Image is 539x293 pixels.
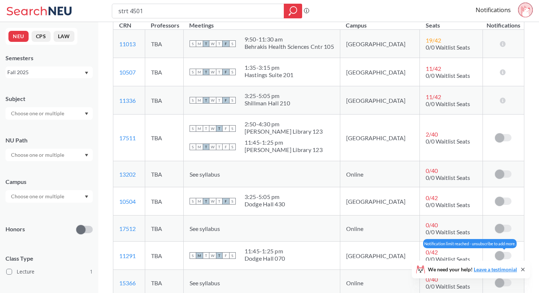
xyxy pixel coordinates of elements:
span: See syllabus [190,279,220,286]
td: TBA [145,30,183,58]
span: M [196,40,203,47]
td: Online [340,216,419,242]
div: 3:25 - 5:05 pm [245,193,285,200]
a: Notifications [476,6,511,14]
span: M [196,69,203,75]
span: 0/0 Waitlist Seats [426,174,470,181]
div: [PERSON_NAME] Library 123 [245,146,323,153]
span: F [223,198,229,205]
span: M [196,125,203,132]
span: 0/0 Waitlist Seats [426,138,470,145]
span: M [196,252,203,259]
span: T [216,69,223,75]
span: S [229,144,236,150]
span: T [203,97,209,104]
div: 9:50 - 11:30 am [245,36,334,43]
svg: Dropdown arrow [85,72,88,75]
a: 15366 [119,279,136,286]
input: Choose one or multiple [7,109,69,118]
div: Dropdown arrow [5,107,93,120]
span: F [223,69,229,75]
span: 0 / 42 [426,194,438,201]
span: T [216,125,223,132]
div: Semesters [5,54,93,62]
span: T [216,252,223,259]
td: [GEOGRAPHIC_DATA] [340,115,419,161]
td: [GEOGRAPHIC_DATA] [340,242,419,270]
div: magnifying glass [284,4,302,18]
a: 13202 [119,171,136,178]
div: Campus [5,178,93,186]
a: 17512 [119,225,136,232]
span: S [229,125,236,132]
span: 11 / 42 [426,93,441,100]
span: S [190,252,196,259]
span: See syllabus [190,171,220,178]
input: Class, professor, course number, "phrase" [118,5,279,17]
span: F [223,40,229,47]
span: S [190,40,196,47]
div: 2:50 - 4:30 pm [245,120,323,128]
div: Hastings Suite 201 [245,71,294,79]
span: S [229,252,236,259]
div: Dropdown arrow [5,149,93,161]
td: TBA [145,187,183,216]
span: S [229,198,236,205]
span: Class Type [5,254,93,263]
span: T [203,69,209,75]
div: NU Path [5,136,93,144]
span: T [203,198,209,205]
span: W [209,125,216,132]
div: Dropdown arrow [5,190,93,203]
div: Subject [5,95,93,103]
label: Lecture [6,267,93,276]
a: 11013 [119,40,136,47]
td: TBA [145,115,183,161]
a: 10504 [119,198,136,205]
div: 3:25 - 5:05 pm [245,92,290,100]
div: Fall 2025Dropdown arrow [5,66,93,78]
span: 0/0 Waitlist Seats [426,283,470,290]
a: 17511 [119,134,136,141]
span: T [216,144,223,150]
td: [GEOGRAPHIC_DATA] [340,30,419,58]
div: Fall 2025 [7,68,84,76]
td: Online [340,161,419,187]
div: Shillman Hall 210 [245,100,290,107]
span: T [203,40,209,47]
div: 11:45 - 1:25 pm [245,247,285,255]
button: CPS [32,31,51,42]
span: F [223,144,229,150]
span: T [216,198,223,205]
span: We need your help! [428,267,517,272]
span: T [216,40,223,47]
span: W [209,97,216,104]
span: 0/0 Waitlist Seats [426,256,470,263]
svg: Dropdown arrow [85,154,88,157]
span: T [216,97,223,104]
span: S [229,97,236,104]
span: M [196,97,203,104]
div: Behrakis Health Sciences Cntr 105 [245,43,334,50]
td: TBA [145,86,183,115]
span: S [229,40,236,47]
div: 1:35 - 3:15 pm [245,64,294,71]
a: 11291 [119,252,136,259]
span: W [209,144,216,150]
td: TBA [145,242,183,270]
span: 0/0 Waitlist Seats [426,100,470,107]
p: Honors [5,225,25,234]
span: 2 / 40 [426,131,438,138]
span: W [209,69,216,75]
span: 0 / 42 [426,249,438,256]
button: NEU [8,31,29,42]
svg: Dropdown arrow [85,195,88,198]
span: W [209,198,216,205]
div: Dodge Hall 430 [245,200,285,208]
span: 0/0 Waitlist Seats [426,72,470,79]
a: 11336 [119,97,136,104]
span: W [209,40,216,47]
span: See syllabus [190,225,220,232]
svg: Dropdown arrow [85,112,88,115]
span: F [223,125,229,132]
